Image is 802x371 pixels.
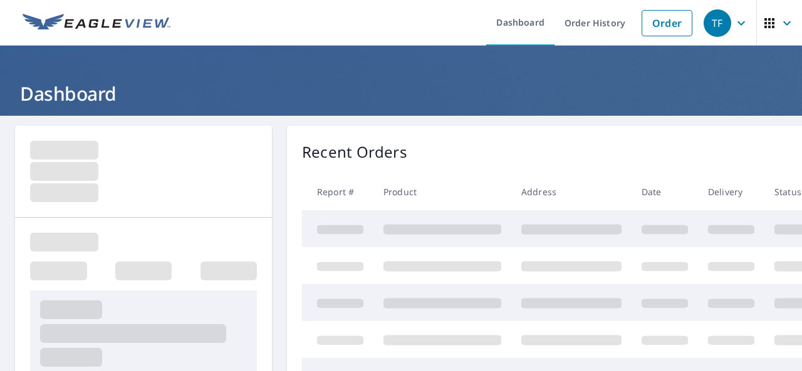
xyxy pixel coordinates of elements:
[632,173,698,210] th: Date
[373,173,511,210] th: Product
[302,141,407,163] p: Recent Orders
[302,173,373,210] th: Report #
[511,173,632,210] th: Address
[704,9,731,37] div: TF
[23,14,170,33] img: EV Logo
[15,81,787,106] h1: Dashboard
[698,173,764,210] th: Delivery
[642,10,692,36] a: Order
